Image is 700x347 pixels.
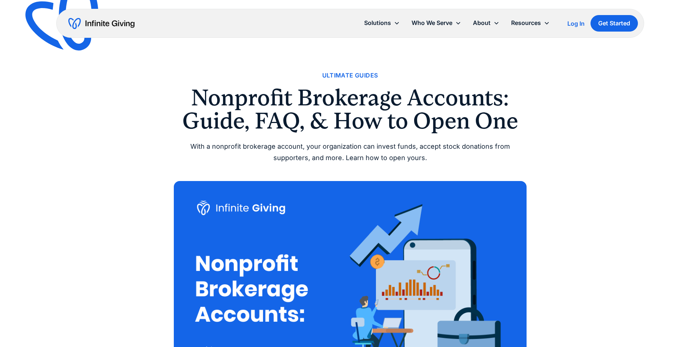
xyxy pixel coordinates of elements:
div: Log In [567,21,585,26]
a: Log In [567,19,585,28]
div: About [473,18,491,28]
a: Get Started [590,15,638,32]
div: About [467,15,505,31]
div: Who We Serve [406,15,467,31]
div: Who We Serve [412,18,452,28]
a: Ultimate Guides [322,71,378,80]
a: home [68,18,134,29]
div: Resources [505,15,556,31]
div: Resources [511,18,541,28]
h1: Nonprofit Brokerage Accounts: Guide, FAQ, & How to Open One [174,86,527,132]
div: Solutions [358,15,406,31]
div: With a nonprofit brokerage account, your organization can invest funds, accept stock donations fr... [174,141,527,163]
div: Solutions [364,18,391,28]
